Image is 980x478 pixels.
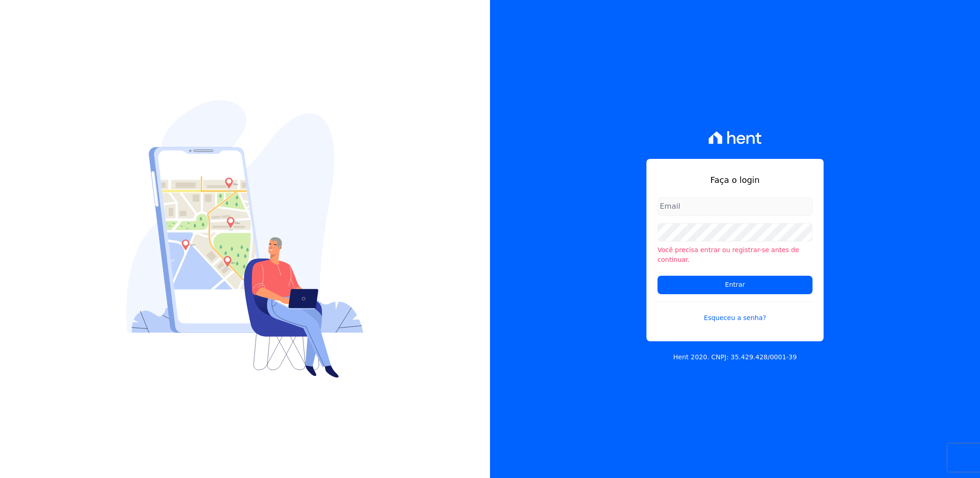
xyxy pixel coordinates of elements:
[657,276,813,294] input: Entrar
[657,197,813,216] input: Email
[126,100,364,378] img: Login
[673,352,797,362] p: Hent 2020. CNPJ: 35.429.428/0001-39
[657,245,813,265] li: Você precisa entrar ou registrar-se antes de continuar.
[657,302,813,323] a: Esqueceu a senha?
[657,174,813,186] h1: Faça o login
